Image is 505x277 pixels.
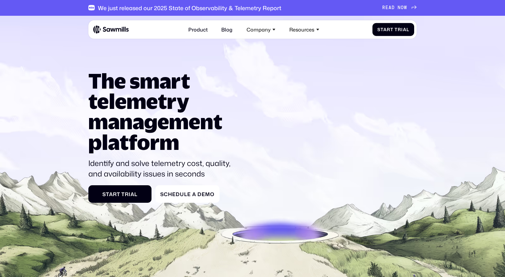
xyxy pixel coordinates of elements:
[98,5,281,11] div: We just released our 2025 State of Observability & Telemetry Report
[217,22,236,36] a: Blog
[382,5,407,11] div: READ NOW
[160,191,214,197] div: Schedule a Demo
[88,185,151,203] a: Start Trial
[155,185,220,203] a: Schedule a Demo
[184,22,211,36] a: Product
[372,23,414,36] a: Start Trial
[377,27,409,32] div: Start Trial
[88,71,235,152] h1: The smart telemetry management platform
[93,191,146,197] div: Start Trial
[289,26,314,32] div: Resources
[382,5,417,11] a: READ NOW
[88,158,235,179] p: Identify and solve telemetry cost, quality, and availability issues in seconds
[247,26,271,32] div: Company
